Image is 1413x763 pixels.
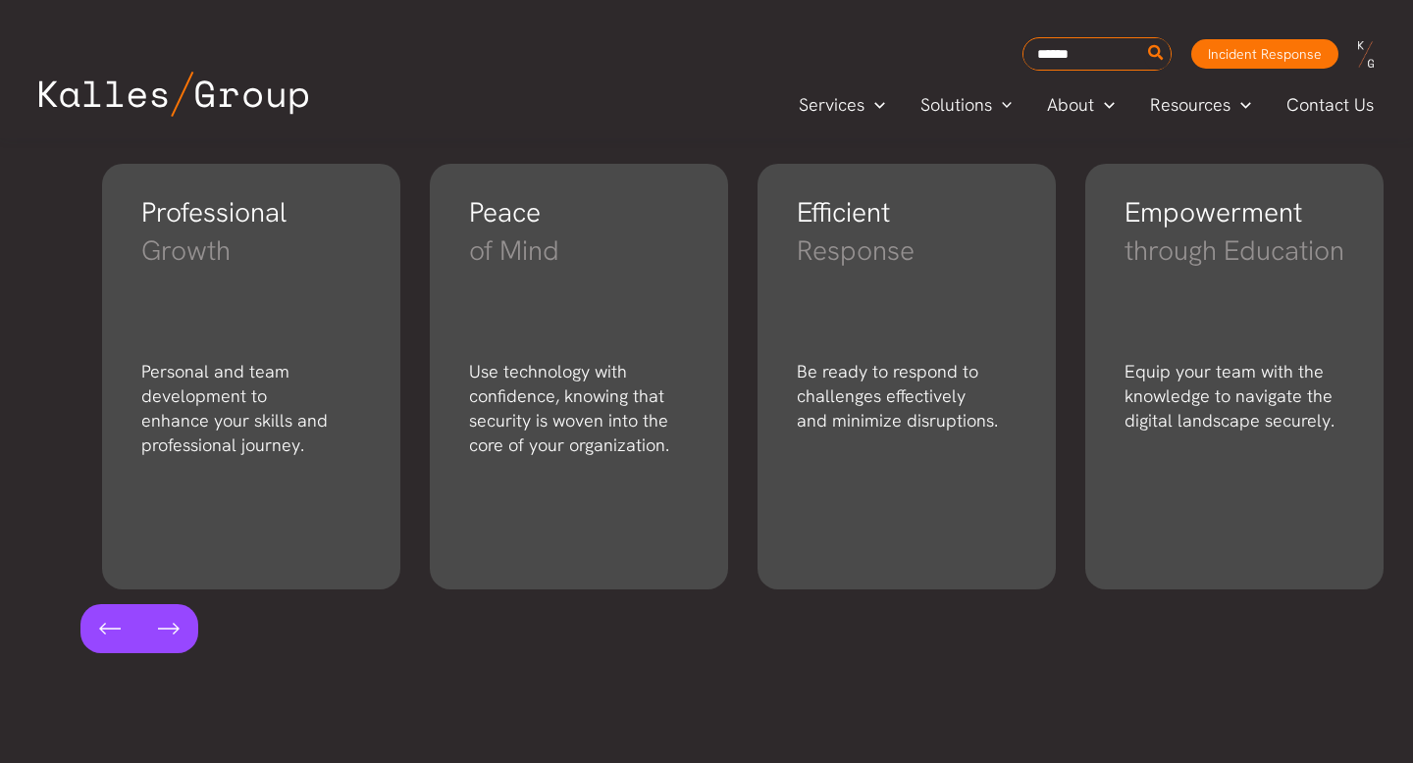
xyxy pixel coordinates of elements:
[992,90,1013,120] span: Menu Toggle
[1047,90,1094,120] span: About
[141,193,361,231] h3: Professional
[799,90,864,120] span: Services
[1286,90,1374,120] span: Contact Us
[469,193,689,231] h3: Peace
[1230,90,1251,120] span: Menu Toggle
[797,359,1017,467] h5: Be ready to respond to challenges effectively and minimize disruptions.
[1125,231,1344,339] h3: through Education
[1094,90,1115,120] span: Menu Toggle
[1125,359,1344,467] h5: Equip your team with the knowledge to navigate the digital landscape securely.
[1125,193,1344,231] h3: Empowerment
[864,90,885,120] span: Menu Toggle
[469,231,689,339] h3: of Mind
[920,90,992,120] span: Solutions
[1269,90,1393,120] a: Contact Us
[39,72,308,117] img: Kalles Group
[797,193,1017,231] h3: Efficient
[469,359,689,467] h5: Use technology with confidence, knowing that security is woven into the core of your organization.
[1029,90,1132,120] a: AboutMenu Toggle
[1132,90,1269,120] a: ResourcesMenu Toggle
[781,88,1393,121] nav: Primary Site Navigation
[781,90,903,120] a: ServicesMenu Toggle
[141,359,361,467] h5: Personal and team development to enhance your skills and professional journey.
[1150,90,1230,120] span: Resources
[1191,39,1338,69] a: Incident Response
[797,231,1017,339] h3: Response
[1144,38,1169,70] button: Search
[141,231,361,339] h3: Growth
[903,90,1030,120] a: SolutionsMenu Toggle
